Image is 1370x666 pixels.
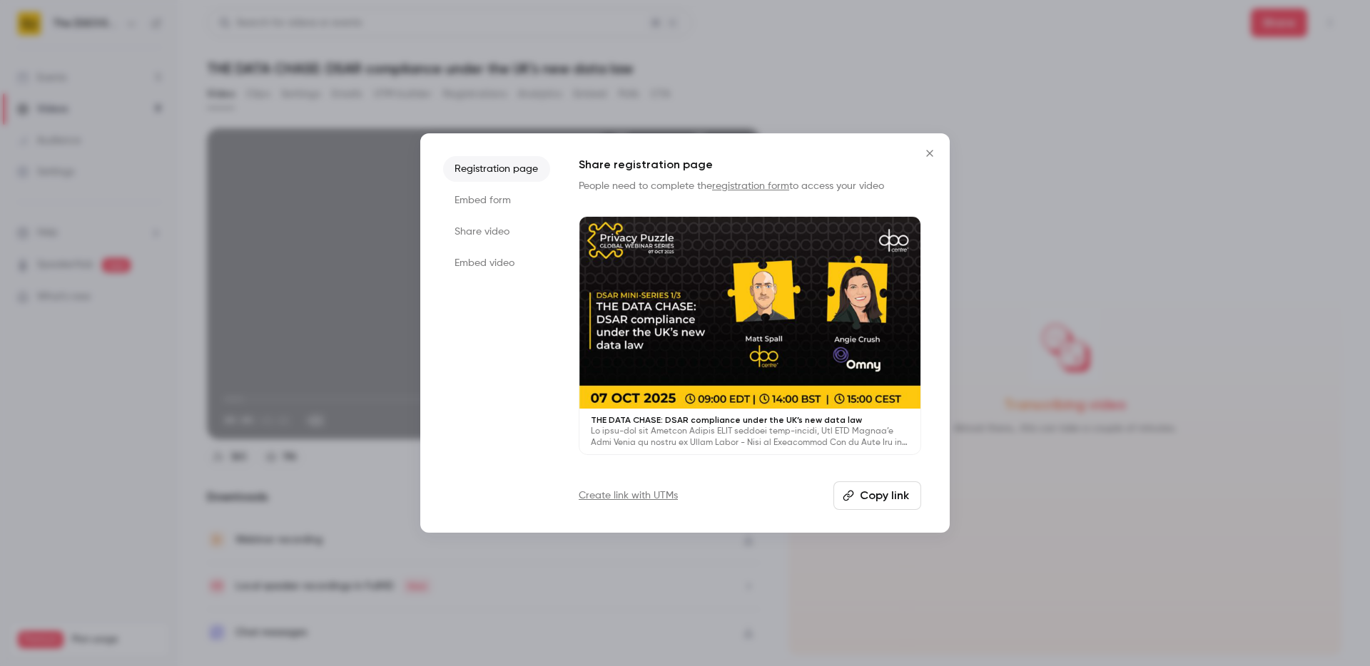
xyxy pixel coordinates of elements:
[443,219,550,245] li: Share video
[915,139,944,168] button: Close
[579,216,921,455] a: THE DATA CHASE: DSAR compliance under the UK’s new data lawLo ipsu-dol sit Ametcon Adipis ELIT se...
[443,188,550,213] li: Embed form
[591,414,909,426] p: THE DATA CHASE: DSAR compliance under the UK’s new data law
[579,488,678,503] a: Create link with UTMs
[443,250,550,276] li: Embed video
[833,481,921,510] button: Copy link
[591,426,909,449] p: Lo ipsu-dol sit Ametcon Adipis ELIT seddoei temp-incidi, Utl ETD Magnaa’e Admi Venia qu nostru ex...
[579,179,921,193] p: People need to complete the to access your video
[443,156,550,182] li: Registration page
[579,156,921,173] h1: Share registration page
[712,181,789,191] a: registration form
